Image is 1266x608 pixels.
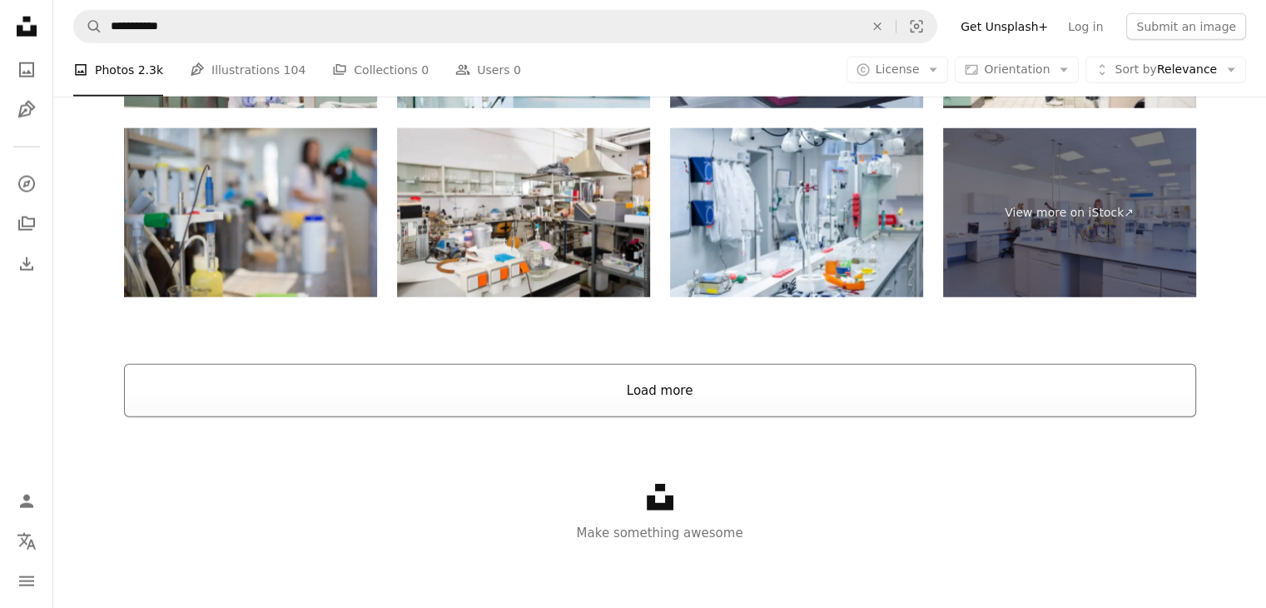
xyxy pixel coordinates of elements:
[955,57,1079,83] button: Orientation
[984,62,1050,76] span: Orientation
[10,167,43,201] a: Explore
[10,207,43,241] a: Collections
[943,128,1196,297] a: View more on iStock↗
[1115,62,1217,78] span: Relevance
[670,128,923,297] img: Interior of a chemistry laboratory with equipment
[1115,62,1156,76] span: Sort by
[1126,13,1246,40] button: Submit an image
[10,485,43,518] a: Log in / Sign up
[10,247,43,281] a: Download History
[332,43,429,97] a: Collections 0
[10,93,43,127] a: Illustrations
[397,128,650,297] img: Biochemical lab interior
[10,10,43,47] a: Home — Unsplash
[190,43,305,97] a: Illustrations 104
[455,43,521,97] a: Users 0
[10,53,43,87] a: Photos
[124,128,377,297] img: Hands of a female researcher doing research in a lab
[10,565,43,598] button: Menu
[284,61,306,79] span: 104
[1058,13,1113,40] a: Log in
[951,13,1058,40] a: Get Unsplash+
[896,11,936,42] button: Visual search
[421,61,429,79] span: 0
[859,11,896,42] button: Clear
[10,525,43,558] button: Language
[876,62,920,76] span: License
[514,61,521,79] span: 0
[124,364,1196,417] button: Load more
[846,57,949,83] button: License
[53,523,1266,543] p: Make something awesome
[1085,57,1246,83] button: Sort byRelevance
[73,10,937,43] form: Find visuals sitewide
[74,11,102,42] button: Search Unsplash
